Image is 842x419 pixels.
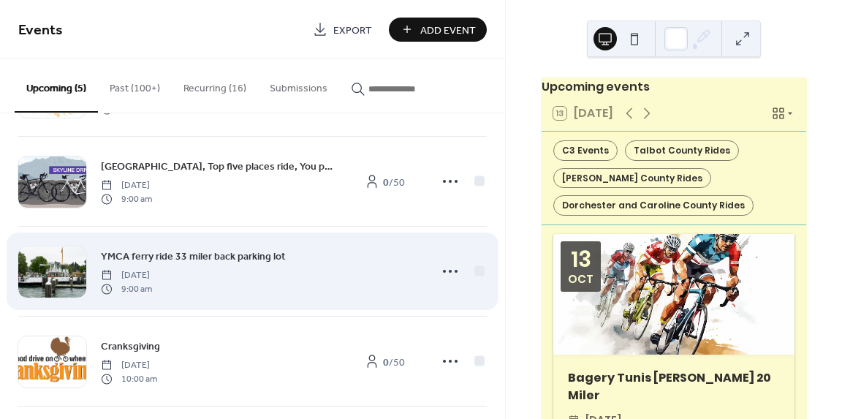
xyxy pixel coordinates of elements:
a: [GEOGRAPHIC_DATA], Top five places ride, You pick the distance 9am [101,158,333,175]
div: C3 Events [553,140,618,161]
span: [DATE] [101,359,157,372]
span: Events [18,16,63,45]
button: Submissions [258,59,339,111]
div: 13 [571,249,591,271]
span: YMCA ferry ride 33 miler back parking lot [101,249,286,265]
div: Dorchester and Caroline County Rides [553,195,754,216]
div: Upcoming events [542,78,806,96]
span: 10:00 am [101,372,157,385]
span: [GEOGRAPHIC_DATA], Top five places ride, You pick the distance 9am [101,159,333,175]
span: Add Event [420,23,476,38]
a: Export [302,18,383,42]
b: 0 [383,352,389,372]
a: 0/50 [348,170,421,194]
a: Cranksgiving [101,338,160,355]
div: [PERSON_NAME] County Rides [553,168,711,189]
button: Add Event [389,18,487,42]
button: Upcoming (5) [15,59,98,113]
a: 0/50 [348,350,421,374]
span: Export [333,23,372,38]
div: Oct [568,273,593,284]
span: 9:00 am [101,192,152,205]
div: Talbot County Rides [625,140,739,161]
span: / 50 [383,355,405,370]
span: Cranksgiving [101,339,160,355]
a: YMCA ferry ride 33 miler back parking lot [101,248,286,265]
span: [DATE] [101,269,152,282]
span: 9:00 am [101,282,152,295]
span: [DATE] [101,179,152,192]
button: Recurring (16) [172,59,258,111]
span: / 50 [383,175,405,190]
div: Bagery Tunis [PERSON_NAME] 20 Miler [553,369,794,404]
b: 0 [383,173,389,192]
button: Past (100+) [98,59,172,111]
